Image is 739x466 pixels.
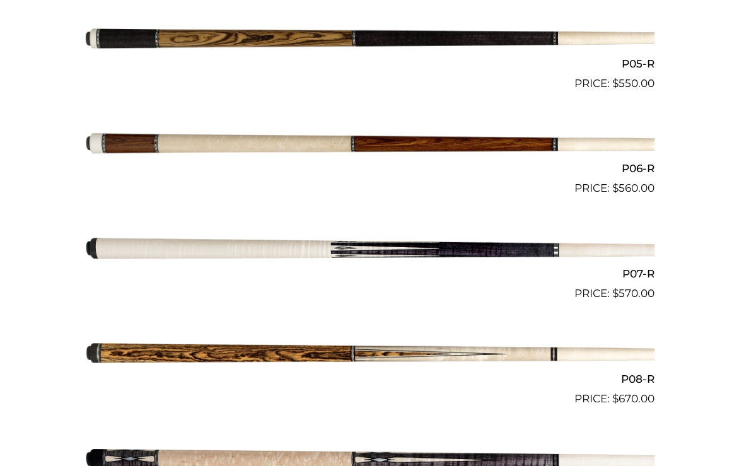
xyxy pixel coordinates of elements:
bdi: 550.00 [612,77,655,90]
span: $ [612,182,619,194]
img: P06-R [84,97,655,192]
span: $ [612,392,619,405]
a: P06-R $560.00 [84,97,655,197]
img: P07-R [84,202,655,296]
a: P07-R $570.00 [84,202,655,301]
span: $ [612,287,619,300]
bdi: 560.00 [612,182,655,194]
a: P08-R $670.00 [84,307,655,407]
span: $ [612,77,619,90]
bdi: 670.00 [612,392,655,405]
img: P08-R [84,307,655,402]
bdi: 570.00 [612,287,655,300]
